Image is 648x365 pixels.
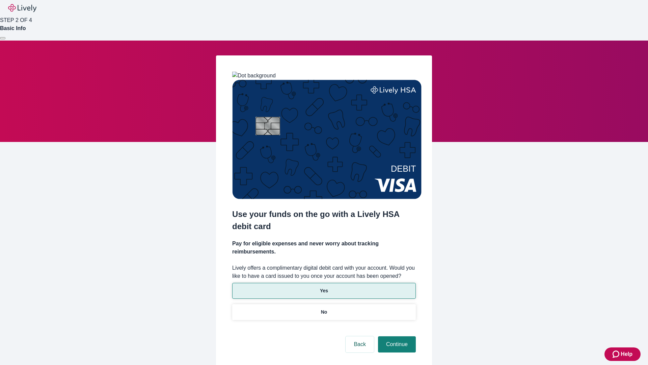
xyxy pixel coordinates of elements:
[8,4,36,12] img: Lively
[346,336,374,352] button: Back
[232,283,416,299] button: Yes
[604,347,641,361] button: Zendesk support iconHelp
[621,350,632,358] span: Help
[613,350,621,358] svg: Zendesk support icon
[232,264,416,280] label: Lively offers a complimentary digital debit card with your account. Would you like to have a card...
[232,240,416,256] h4: Pay for eligible expenses and never worry about tracking reimbursements.
[320,287,328,294] p: Yes
[232,208,416,233] h2: Use your funds on the go with a Lively HSA debit card
[232,80,422,199] img: Debit card
[378,336,416,352] button: Continue
[232,304,416,320] button: No
[232,72,276,80] img: Dot background
[321,309,327,316] p: No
